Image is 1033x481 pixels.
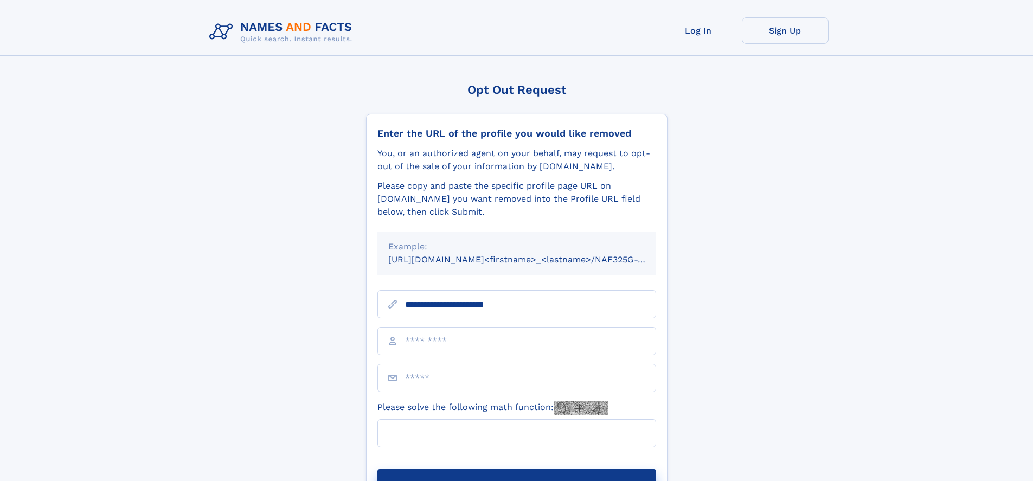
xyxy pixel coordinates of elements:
a: Log In [655,17,742,44]
a: Sign Up [742,17,829,44]
div: You, or an authorized agent on your behalf, may request to opt-out of the sale of your informatio... [377,147,656,173]
div: Opt Out Request [366,83,668,97]
div: Example: [388,240,645,253]
img: Logo Names and Facts [205,17,361,47]
div: Please copy and paste the specific profile page URL on [DOMAIN_NAME] you want removed into the Pr... [377,179,656,219]
label: Please solve the following math function: [377,401,608,415]
small: [URL][DOMAIN_NAME]<firstname>_<lastname>/NAF325G-xxxxxxxx [388,254,677,265]
div: Enter the URL of the profile you would like removed [377,127,656,139]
